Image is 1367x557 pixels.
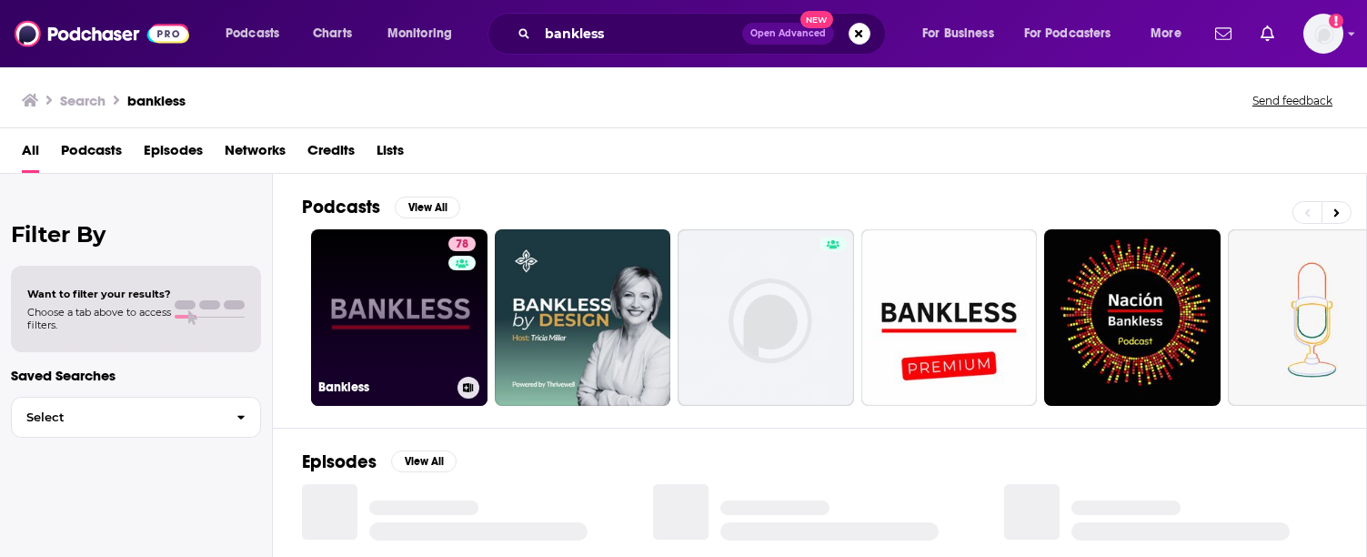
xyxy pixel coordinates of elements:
[11,221,261,248] h2: Filter By
[318,380,450,395] h3: Bankless
[302,196,460,218] a: PodcastsView All
[226,21,279,46] span: Podcasts
[1208,18,1239,49] a: Show notifications dropdown
[1012,19,1138,48] button: open menu
[387,21,452,46] span: Monitoring
[456,236,468,254] span: 78
[307,136,355,173] a: Credits
[750,29,826,38] span: Open Advanced
[910,19,1017,48] button: open menu
[144,136,203,173] a: Episodes
[1329,14,1343,28] svg: Add a profile image
[11,367,261,384] p: Saved Searches
[800,11,833,28] span: New
[61,136,122,173] a: Podcasts
[22,136,39,173] a: All
[538,19,742,48] input: Search podcasts, credits, & more...
[1247,93,1338,108] button: Send feedback
[11,397,261,438] button: Select
[1253,18,1282,49] a: Show notifications dropdown
[1138,19,1204,48] button: open menu
[922,21,994,46] span: For Business
[27,288,171,300] span: Want to filter your results?
[1303,14,1343,54] img: User Profile
[213,19,303,48] button: open menu
[301,19,363,48] a: Charts
[302,451,457,473] a: EpisodesView All
[12,411,222,423] span: Select
[377,136,404,173] a: Lists
[311,229,487,406] a: 78Bankless
[375,19,476,48] button: open menu
[1151,21,1181,46] span: More
[395,197,460,218] button: View All
[505,13,903,55] div: Search podcasts, credits, & more...
[225,136,286,173] a: Networks
[15,16,189,51] img: Podchaser - Follow, Share and Rate Podcasts
[60,92,106,109] h3: Search
[1303,14,1343,54] span: Logged in as bjonesvested
[27,306,171,331] span: Choose a tab above to access filters.
[391,451,457,472] button: View All
[313,21,352,46] span: Charts
[302,196,380,218] h2: Podcasts
[302,451,377,473] h2: Episodes
[448,237,476,251] a: 78
[742,23,834,45] button: Open AdvancedNew
[1024,21,1111,46] span: For Podcasters
[127,92,186,109] h3: bankless
[1303,14,1343,54] button: Show profile menu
